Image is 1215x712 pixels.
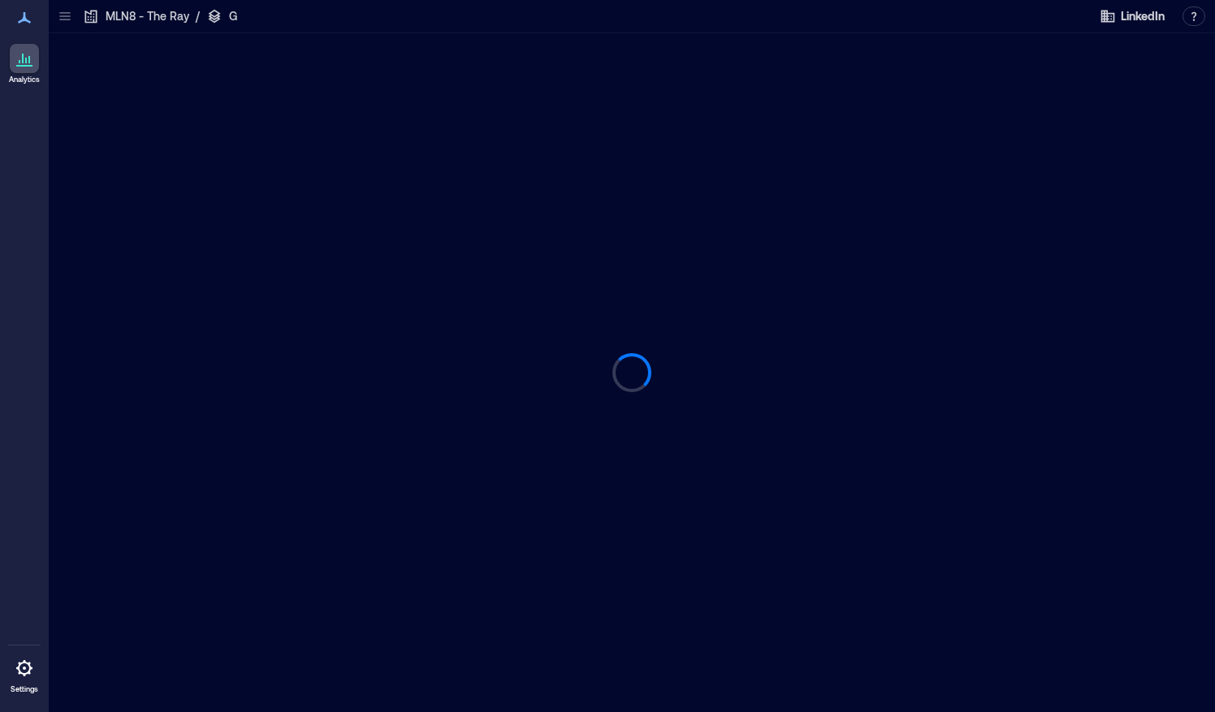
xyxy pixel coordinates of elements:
p: MLN8 - The Ray [106,8,189,24]
span: LinkedIn [1121,8,1165,24]
button: LinkedIn [1095,3,1170,29]
a: Settings [5,649,44,699]
a: Analytics [4,39,45,89]
p: Analytics [9,75,40,84]
p: Settings [11,684,38,694]
p: G [229,8,237,24]
p: / [196,8,200,24]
